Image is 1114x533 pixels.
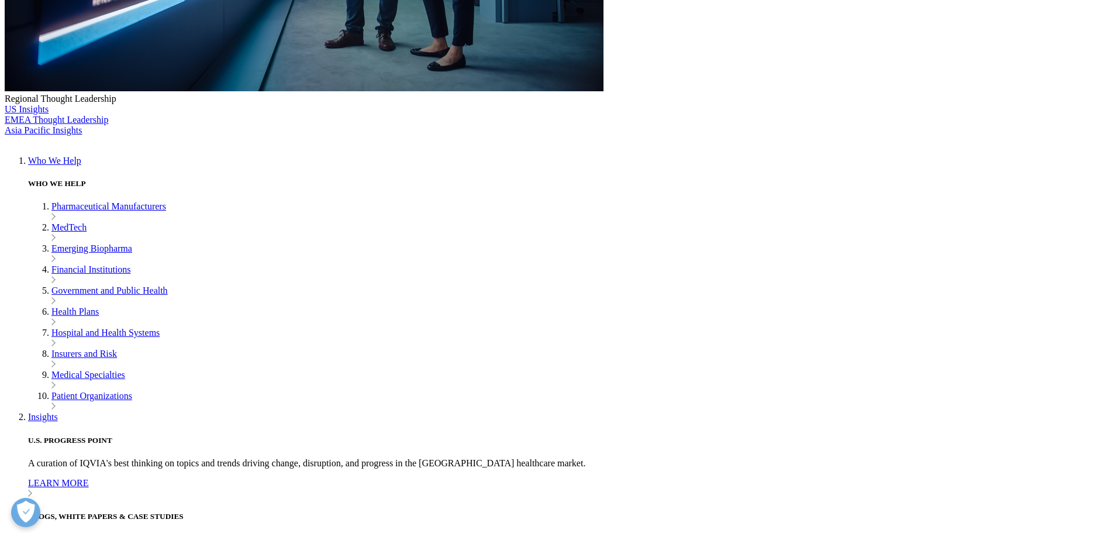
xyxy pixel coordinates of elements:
[51,222,87,232] a: MedTech
[28,156,81,166] a: Who We Help
[28,478,1109,499] a: LEARN MORE
[5,115,108,125] a: EMEA Thought Leadership
[28,412,58,422] a: Insights
[51,201,166,211] a: Pharmaceutical Manufacturers
[51,243,132,253] a: Emerging Biopharma
[5,125,82,135] a: Asia Pacific Insights
[51,328,160,338] a: Hospital and Health Systems
[51,307,99,317] a: Health Plans
[51,286,168,295] a: Government and Public Health
[28,179,1109,188] h5: WHO WE HELP
[5,94,1109,104] div: Regional Thought Leadership
[51,370,125,380] a: Medical Specialties
[28,512,1109,521] h5: BLOGS, WHITE PAPERS & CASE STUDIES
[28,458,1109,469] p: A curation of IQVIA's best thinking on topics and trends driving change, disruption, and progress...
[28,436,1109,445] h5: U.S. PROGRESS POINT
[5,104,49,114] a: US Insights
[11,498,40,527] button: Open Preferences
[51,391,132,401] a: Patient Organizations
[51,264,131,274] a: Financial Institutions
[51,349,117,359] a: Insurers and Risk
